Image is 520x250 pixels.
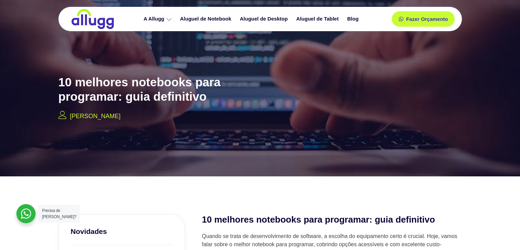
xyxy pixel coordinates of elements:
h2: 10 melhores notebooks para programar: guia definitivo [58,75,277,104]
h3: Novidades [71,226,173,236]
span: Precisa de [PERSON_NAME]? [42,208,76,219]
a: Aluguel de Desktop [237,13,293,25]
a: Aluguel de Tablet [293,13,344,25]
a: A Allugg [140,13,177,25]
span: Fazer Orçamento [406,16,448,22]
a: Fazer Orçamento [392,11,455,27]
iframe: Chat Widget [486,217,520,250]
a: Blog [344,13,363,25]
p: [PERSON_NAME] [70,112,121,121]
h2: 10 melhores notebooks para programar: guia definitivo [202,214,462,226]
img: locação de TI é Allugg [70,9,115,29]
a: Aluguel de Notebook [177,13,237,25]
